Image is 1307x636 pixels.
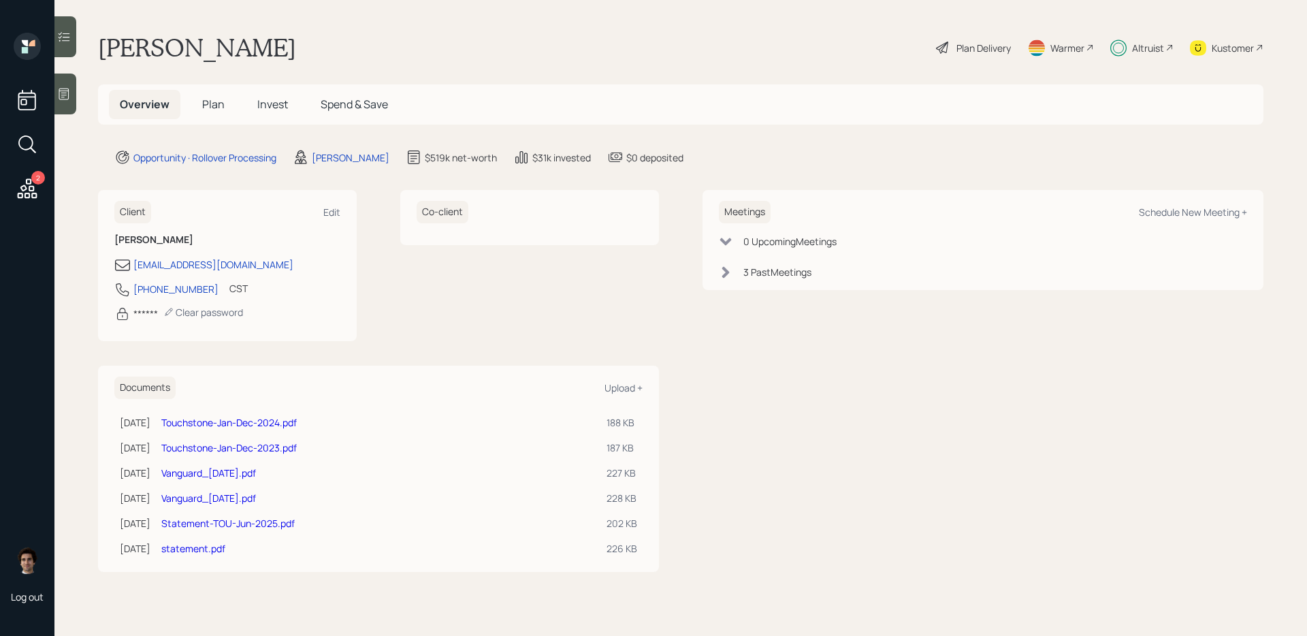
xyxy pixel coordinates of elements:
[956,41,1011,55] div: Plan Delivery
[161,416,297,429] a: Touchstone-Jan-Dec-2024.pdf
[607,415,637,430] div: 188 KB
[202,97,225,112] span: Plan
[743,234,837,249] div: 0 Upcoming Meeting s
[133,257,293,272] div: [EMAIL_ADDRESS][DOMAIN_NAME]
[229,281,248,296] div: CST
[114,234,340,246] h6: [PERSON_NAME]
[98,33,296,63] h1: [PERSON_NAME]
[133,282,219,296] div: [PHONE_NUMBER]
[114,201,151,223] h6: Client
[626,150,683,165] div: $0 deposited
[604,381,643,394] div: Upload +
[607,516,637,530] div: 202 KB
[607,466,637,480] div: 227 KB
[120,441,150,455] div: [DATE]
[120,97,170,112] span: Overview
[1050,41,1084,55] div: Warmer
[31,171,45,185] div: 2
[120,466,150,480] div: [DATE]
[161,517,295,530] a: Statement-TOU-Jun-2025.pdf
[719,201,771,223] h6: Meetings
[133,150,276,165] div: Opportunity · Rollover Processing
[161,542,225,555] a: statement.pdf
[257,97,288,112] span: Invest
[120,415,150,430] div: [DATE]
[425,150,497,165] div: $519k net-worth
[161,466,256,479] a: Vanguard_[DATE].pdf
[11,590,44,603] div: Log out
[1212,41,1254,55] div: Kustomer
[607,541,637,556] div: 226 KB
[1132,41,1164,55] div: Altruist
[321,97,388,112] span: Spend & Save
[163,306,243,319] div: Clear password
[532,150,591,165] div: $31k invested
[120,516,150,530] div: [DATE]
[607,491,637,505] div: 228 KB
[312,150,389,165] div: [PERSON_NAME]
[114,377,176,399] h6: Documents
[120,541,150,556] div: [DATE]
[161,492,256,505] a: Vanguard_[DATE].pdf
[743,265,811,279] div: 3 Past Meeting s
[161,441,297,454] a: Touchstone-Jan-Dec-2023.pdf
[323,206,340,219] div: Edit
[120,491,150,505] div: [DATE]
[607,441,637,455] div: 187 KB
[417,201,468,223] h6: Co-client
[1139,206,1247,219] div: Schedule New Meeting +
[14,547,41,574] img: harrison-schaefer-headshot-2.png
